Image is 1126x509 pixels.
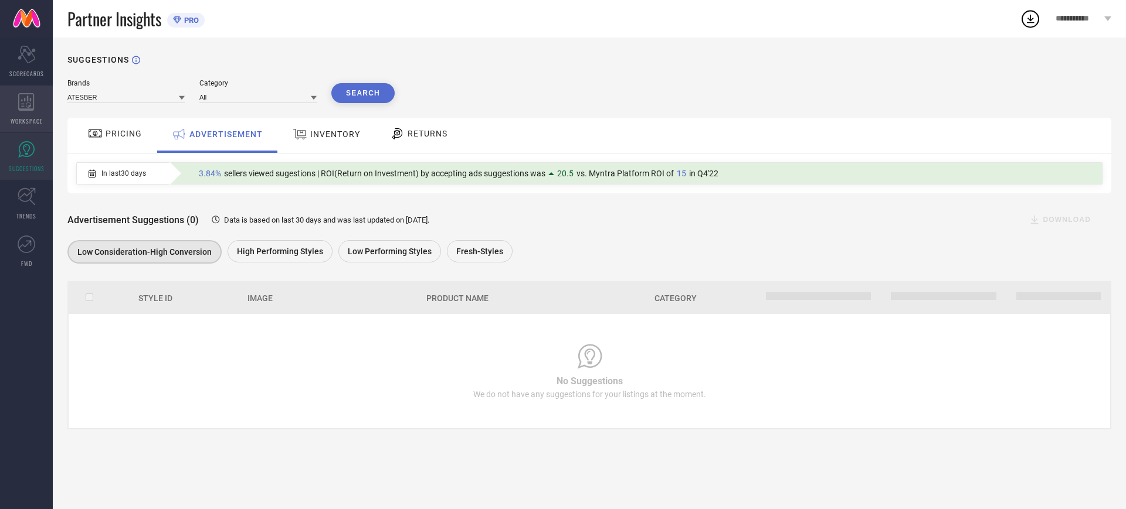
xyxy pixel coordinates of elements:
div: Percentage of sellers who have viewed suggestions for the current Insight Type [193,166,724,181]
span: 20.5 [557,169,574,178]
span: Fresh-Styles [456,247,503,256]
span: We do not have any suggestions for your listings at the moment. [473,390,706,399]
span: SUGGESTIONS [9,164,45,173]
div: Open download list [1020,8,1041,29]
span: Category [654,293,697,303]
span: SCORECARDS [9,69,44,78]
div: Category [199,79,317,87]
span: 3.84% [199,169,221,178]
div: Brands [67,79,185,87]
span: INVENTORY [310,129,360,139]
span: High Performing Styles [237,247,323,256]
span: WORKSPACE [11,117,43,125]
span: PRICING [106,129,142,138]
span: Partner Insights [67,7,161,31]
span: Low Performing Styles [348,247,432,256]
span: in Q4'22 [689,169,718,178]
span: ADVERTISEMENT [189,129,263,139]
span: 15 [677,169,686,178]
span: FWD [21,259,32,268]
span: No Suggestions [557,375,623,387]
span: TRENDS [16,211,36,220]
span: Low Consideration-High Conversion [77,247,212,257]
span: Data is based on last 30 days and was last updated on [DATE] . [224,216,429,224]
span: Style Id [138,293,172,303]
button: Search [331,83,395,103]
span: PRO [181,16,199,25]
span: In last 30 days [101,169,146,177]
span: sellers viewed sugestions | ROI(Return on Investment) by accepting ads suggestions was [224,169,545,178]
span: Advertisement Suggestions (0) [67,214,199,226]
h1: SUGGESTIONS [67,55,129,64]
span: vs. Myntra Platform ROI of [576,169,674,178]
span: Product Name [426,293,489,303]
span: Image [247,293,273,303]
span: RETURNS [408,129,447,138]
